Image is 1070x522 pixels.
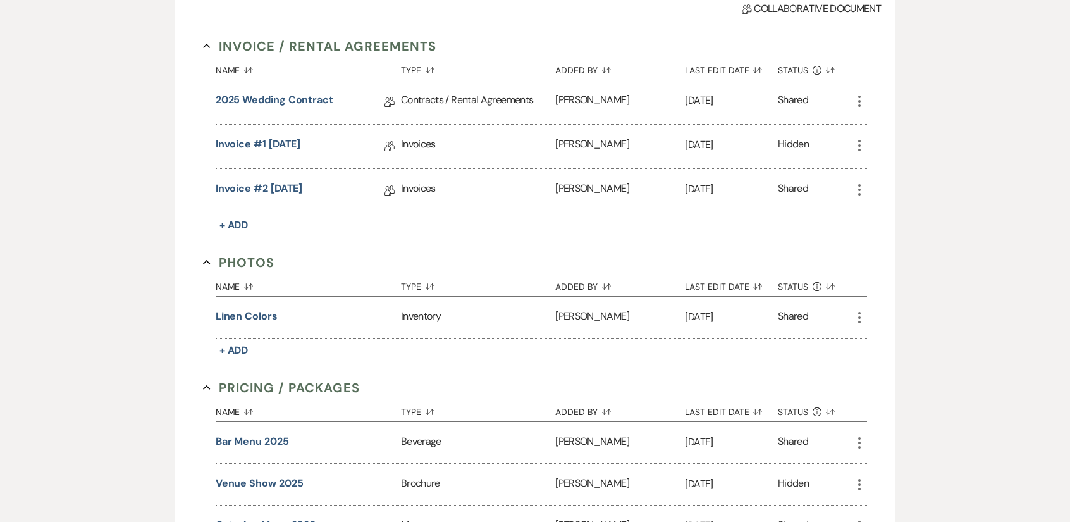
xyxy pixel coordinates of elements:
[685,92,778,109] p: [DATE]
[401,80,555,124] div: Contracts / Rental Agreements
[401,397,555,421] button: Type
[778,434,808,451] div: Shared
[219,344,249,357] span: + Add
[685,434,778,451] p: [DATE]
[203,378,360,397] button: Pricing / Packages
[685,272,778,296] button: Last Edit Date
[216,137,301,156] a: Invoice #1 [DATE]
[401,125,555,168] div: Invoices
[555,272,685,296] button: Added By
[401,464,555,505] div: Brochure
[216,272,401,296] button: Name
[216,92,333,112] a: 2025 Wedding Contract
[685,309,778,325] p: [DATE]
[401,272,555,296] button: Type
[778,397,852,421] button: Status
[401,297,555,338] div: Inventory
[778,66,808,75] span: Status
[778,92,808,112] div: Shared
[555,397,685,421] button: Added By
[555,422,685,463] div: [PERSON_NAME]
[216,309,278,324] button: Linen Colors
[778,56,852,80] button: Status
[555,169,685,213] div: [PERSON_NAME]
[401,56,555,80] button: Type
[685,137,778,153] p: [DATE]
[555,464,685,505] div: [PERSON_NAME]
[216,397,401,421] button: Name
[778,476,809,493] div: Hidden
[555,56,685,80] button: Added By
[401,422,555,463] div: Beverage
[555,297,685,338] div: [PERSON_NAME]
[216,216,252,234] button: + Add
[778,309,808,326] div: Shared
[778,272,852,296] button: Status
[778,407,808,416] span: Status
[555,80,685,124] div: [PERSON_NAME]
[216,342,252,359] button: + Add
[685,476,778,492] p: [DATE]
[778,137,809,156] div: Hidden
[685,56,778,80] button: Last Edit Date
[216,56,401,80] button: Name
[778,282,808,291] span: Status
[742,1,881,16] span: Collaborative document
[685,397,778,421] button: Last Edit Date
[216,476,304,491] button: Venue Show 2025
[203,37,436,56] button: Invoice / Rental Agreements
[216,434,289,449] button: Bar Menu 2025
[203,253,274,272] button: Photos
[401,169,555,213] div: Invoices
[555,125,685,168] div: [PERSON_NAME]
[216,181,303,201] a: Invoice #2 [DATE]
[778,181,808,201] div: Shared
[219,218,249,232] span: + Add
[685,181,778,197] p: [DATE]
